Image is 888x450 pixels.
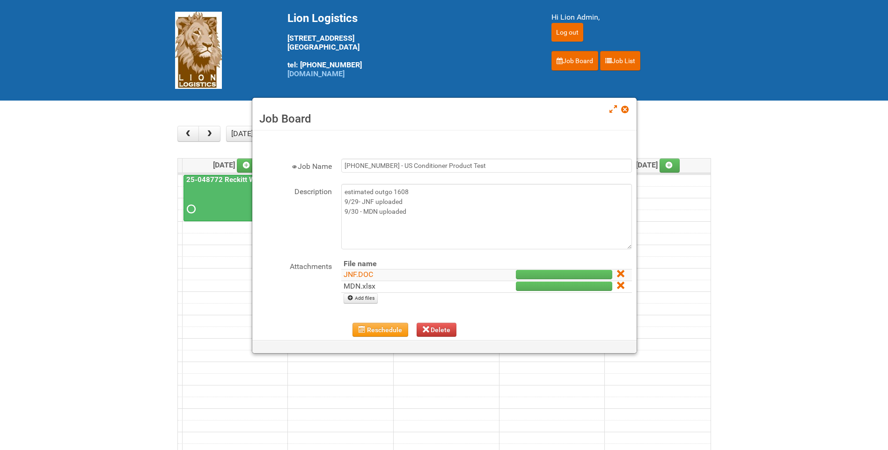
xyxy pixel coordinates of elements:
span: Lion Logistics [287,12,358,25]
textarea: estimated outgo 1608 9/29- JNF uploaded 9/30 - MDN uploaded [341,184,632,249]
span: [DATE] [636,160,680,169]
a: JNF.DOC [344,270,373,279]
label: Description [257,184,332,197]
a: Lion Logistics [175,45,222,54]
button: Reschedule [352,323,408,337]
span: Requested [187,206,193,212]
span: [DATE] [213,160,257,169]
a: MDN.xlsx [344,282,375,290]
a: 25-048772 Reckitt Wipes Stage 4 [183,175,285,222]
a: Add files [344,293,378,304]
img: Lion Logistics [175,12,222,89]
a: Job Board [551,51,598,71]
div: Hi Lion Admin, [551,12,713,23]
a: Job List [600,51,640,71]
button: Delete [417,323,457,337]
a: Add an event [660,159,680,173]
a: Add an event [237,159,257,173]
div: [STREET_ADDRESS] [GEOGRAPHIC_DATA] tel: [PHONE_NUMBER] [287,12,528,78]
h3: Job Board [259,112,630,126]
input: Log out [551,23,583,42]
label: Attachments [257,259,332,272]
a: 25-048772 Reckitt Wipes Stage 4 [184,175,296,184]
a: [DOMAIN_NAME] [287,69,345,78]
label: Job Name [257,159,332,172]
th: File name [341,259,477,269]
button: [DATE] [226,126,258,142]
